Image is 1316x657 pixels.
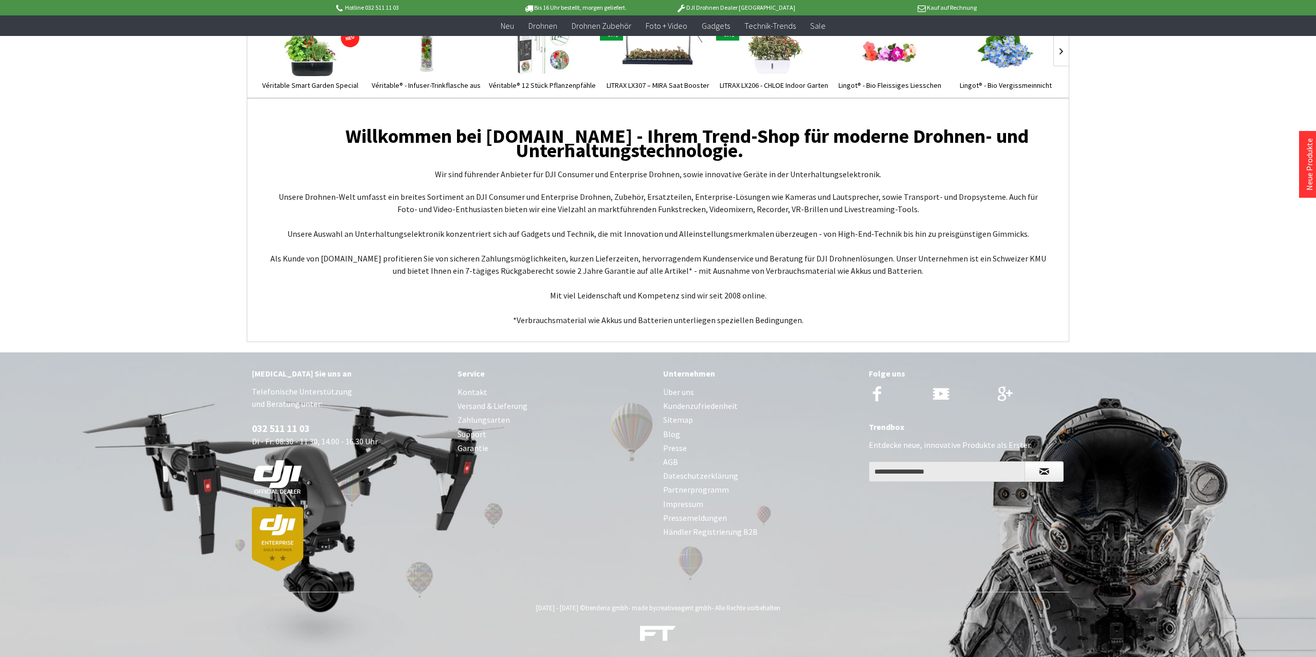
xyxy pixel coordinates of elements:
p: Telefonische Unterstützung und Beratung unter: Di - Fr: 08:30 - 11.30, 14.00 - 16.30 Uhr [252,385,447,571]
a: trenderia gmbh [586,604,628,612]
p: Wir sind führender Anbieter für DJI Consumer und Enterprise Drohnen, sowie innovative Geräte in d... [268,168,1048,180]
img: Véritable® - Infuser-Trinkflasche aus Glas, 450ml [399,19,454,78]
img: Lingot® - Bio Vergissmeinnicht (Myosotis) [976,19,1035,78]
span: Gadgets [702,21,730,31]
img: LITRAX LX307 – MIRA Saat Booster [614,19,702,78]
p: DJI Drohnen Dealer [GEOGRAPHIC_DATA] [655,2,816,14]
a: Über uns [663,385,858,399]
a: Händler Registrierung B2B [663,525,858,539]
p: Unsere Drohnen-Welt umfasst ein breites Sortiment an DJI Consumer und Enterprise Drohnen, Zubehör... [268,191,1048,326]
a: Drohnen Zubehör [564,15,638,36]
a: DJI Drohnen, Trends & Gadgets Shop [640,627,676,645]
a: Blog [663,427,858,441]
a: Véritable® - Infuser-Trinkflasche aus Glas, 450ml [368,80,484,101]
input: Ihre E-Mail Adresse [869,461,1025,482]
a: Support [458,427,653,441]
a: Neue Produkte [1304,138,1314,191]
a: LITRAX LX206 - CHLOE Indoor Garten [716,80,832,101]
a: LITRAX LX307 – MIRA Saat Booster [600,80,716,101]
span: Foto + Video [646,21,687,31]
a: Neu [493,15,521,36]
a: Technik-Trends [737,15,803,36]
a: Presse [663,441,858,455]
img: Véritable® 12 Stück Pflanzenpfähle [513,19,571,78]
span: Sale [810,21,826,31]
a: Gadgets [694,15,737,36]
a: Foto + Video [638,15,694,36]
img: ft-white-trans-footer.png [640,626,676,642]
span: Willkommen bei [DOMAIN_NAME] - Ihrem Trend-Shop für moderne Drohnen- und Unterhaltungstechnologie. [317,95,1029,191]
div: Service [458,367,653,380]
span: Neu [501,21,514,31]
a: Lingot® - Bio Zwergsonnenblume [1064,80,1179,101]
a: Kundenzufriedenheit [663,399,858,413]
a: Véritable Smart Garden Special Edition in... [252,80,368,101]
a: Lingot® - Bio Fleissiges Liesschen (Impatiens) [832,80,947,101]
a: Drohnen [521,15,564,36]
div: Folge uns [869,367,1064,380]
div: Unternehmen [663,367,858,380]
p: Hotline 032 511 11 03 [334,2,495,14]
img: Lingot® - Bio Fleissiges Liesschen (Impatiens) [861,19,919,78]
p: Bis 16 Uhr bestellt, morgen geliefert. [495,2,655,14]
a: 032 511 11 03 [252,422,309,435]
img: Véritable Smart Garden Special Edition in Schwarz/Kupfer [281,19,340,78]
a: Kontakt [458,385,653,399]
img: dji-partner-enterprise_goldLoJgYOWPUIEBO.png [252,507,303,571]
a: Versand & Lieferung [458,399,653,413]
a: AGB [663,455,858,469]
p: Kauf auf Rechnung [816,2,976,14]
span: Drohnen [528,21,557,31]
a: Garantie [458,441,653,455]
span: Drohnen Zubehör [572,21,631,31]
a: Sitemap [663,413,858,427]
a: Partnerprogramm [663,483,858,497]
img: white-dji-schweiz-logo-official_140x140.png [252,460,303,495]
a: creativeagent gmbh [656,604,711,612]
img: LITRAX LX206 - CHLOE Indoor Garten [730,19,818,78]
button: Newsletter abonnieren [1025,461,1064,482]
div: Trendbox [869,420,1064,434]
a: Dateschutzerklärung [663,469,858,483]
div: [DATE] - [DATE] © - made by - Alle Rechte vorbehalten [255,604,1061,612]
a: Zahlungsarten [458,413,653,427]
iframe: reCAPTCHA [1184,619,1316,650]
a: Véritable® 12 Stück Pflanzenpfähle [484,80,600,101]
p: Entdecke neue, innovative Produkte als Erster. [869,439,1064,451]
a: Impressum [663,497,858,511]
a: Sale [803,15,833,36]
div: [MEDICAL_DATA] Sie uns an [252,367,447,380]
span: Technik-Trends [744,21,796,31]
a: Lingot® - Bio Vergissmeinnicht (Myosotis) [948,80,1064,101]
a: Pressemeldungen [663,511,858,525]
